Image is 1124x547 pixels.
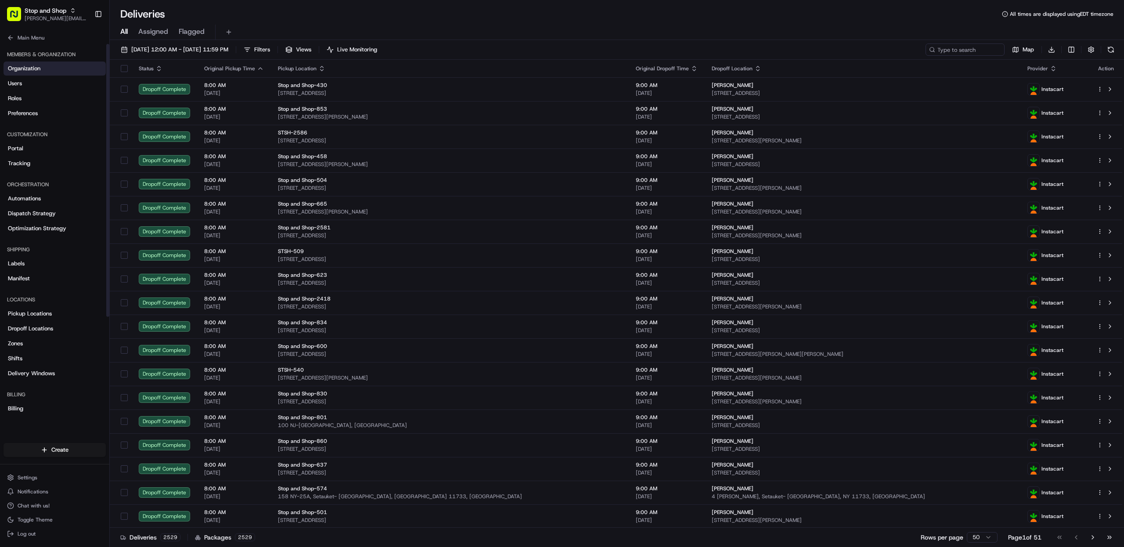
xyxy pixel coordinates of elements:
[278,232,622,239] span: [STREET_ADDRESS]
[4,156,106,170] a: Tracking
[4,443,106,457] button: Create
[8,369,55,377] span: Delivery Windows
[278,390,327,397] span: Stop and Shop-830
[712,113,1013,120] span: [STREET_ADDRESS]
[4,32,106,44] button: Main Menu
[1041,394,1063,401] span: Instacart
[1028,392,1039,403] img: profile_instacart_ahold_partner.png
[712,327,1013,334] span: [STREET_ADDRESS]
[712,90,1013,97] span: [STREET_ADDRESS]
[204,366,264,373] span: 8:00 AM
[9,35,160,49] p: Welcome 👋
[30,84,144,93] div: Start new chat
[204,295,264,302] span: 8:00 AM
[636,105,698,112] span: 9:00 AM
[712,105,753,112] span: [PERSON_NAME]
[83,127,141,136] span: API Documentation
[712,185,1013,192] span: [STREET_ADDRESS][PERSON_NAME]
[636,366,698,373] span: 9:00 AM
[4,257,106,271] a: Labels
[8,275,30,283] span: Manifest
[278,161,622,168] span: [STREET_ADDRESS][PERSON_NAME]
[204,303,264,310] span: [DATE]
[204,351,264,358] span: [DATE]
[254,46,270,54] span: Filters
[139,65,154,72] span: Status
[204,272,264,279] span: 8:00 AM
[4,243,106,257] div: Shipping
[204,200,264,207] span: 8:00 AM
[278,279,622,286] span: [STREET_ADDRESS]
[204,517,264,524] span: [DATE]
[1041,275,1063,283] span: Instacart
[712,390,753,397] span: [PERSON_NAME]
[636,303,698,310] span: [DATE]
[296,46,311,54] span: Views
[25,15,87,22] button: [PERSON_NAME][EMAIL_ADDRESS][DOMAIN_NAME]
[278,295,331,302] span: Stop and Shop-2418
[4,500,106,512] button: Chat with us!
[278,303,622,310] span: [STREET_ADDRESS]
[4,76,106,91] a: Users
[23,57,145,66] input: Clear
[278,185,622,192] span: [STREET_ADDRESS]
[278,374,622,381] span: [STREET_ADDRESS][PERSON_NAME]
[278,200,327,207] span: Stop and Shop-665
[1041,109,1063,116] span: Instacart
[712,200,753,207] span: [PERSON_NAME]
[18,516,53,523] span: Toggle Theme
[712,374,1013,381] span: [STREET_ADDRESS][PERSON_NAME]
[1023,46,1034,54] span: Map
[278,105,327,112] span: Stop and Shop-853
[51,446,68,454] span: Create
[204,422,264,429] span: [DATE]
[204,374,264,381] span: [DATE]
[278,343,327,350] span: Stop and Shop-600
[278,90,622,97] span: [STREET_ADDRESS]
[4,141,106,156] a: Portal
[4,221,106,235] a: Optimization Strategy
[179,26,205,37] span: Flagged
[278,82,327,89] span: Stop and Shop-430
[8,405,23,413] span: Billing
[1008,533,1041,542] div: Page 1 of 51
[74,128,81,135] div: 💻
[1041,157,1063,164] span: Instacart
[278,414,327,421] span: Stop and Shop-801
[712,295,753,302] span: [PERSON_NAME]
[4,471,106,484] button: Settings
[281,43,315,56] button: Views
[712,509,753,516] span: [PERSON_NAME]
[278,248,304,255] span: STSH-509
[712,232,1013,239] span: [STREET_ADDRESS][PERSON_NAME]
[18,34,44,41] span: Main Menu
[278,153,327,160] span: Stop and Shop-458
[636,493,698,500] span: [DATE]
[4,192,106,206] a: Automations
[4,272,106,286] a: Manifest
[4,106,106,120] a: Preferences
[204,343,264,350] span: 8:00 AM
[8,355,22,362] span: Shifts
[1041,133,1063,140] span: Instacart
[636,153,698,160] span: 9:00 AM
[278,224,331,231] span: Stop and Shop-2581
[4,4,91,25] button: Stop and Shop[PERSON_NAME][EMAIL_ADDRESS][DOMAIN_NAME]
[149,87,160,97] button: Start new chat
[1028,226,1039,237] img: profile_instacart_ahold_partner.png
[8,145,23,152] span: Portal
[204,256,264,263] span: [DATE]
[8,80,22,87] span: Users
[636,509,698,516] span: 9:00 AM
[1028,250,1039,261] img: profile_instacart_ahold_partner.png
[278,493,622,500] span: 158 NY-25A, Setauket- [GEOGRAPHIC_DATA], [GEOGRAPHIC_DATA] 11733, [GEOGRAPHIC_DATA]
[204,153,264,160] span: 8:00 AM
[278,137,622,144] span: [STREET_ADDRESS]
[636,113,698,120] span: [DATE]
[636,161,698,168] span: [DATE]
[1028,368,1039,380] img: profile_instacart_ahold_partner.png
[1041,323,1063,330] span: Instacart
[636,485,698,492] span: 9:00 AM
[1028,83,1039,95] img: profile_instacart_ahold_partner.png
[8,210,56,217] span: Dispatch Strategy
